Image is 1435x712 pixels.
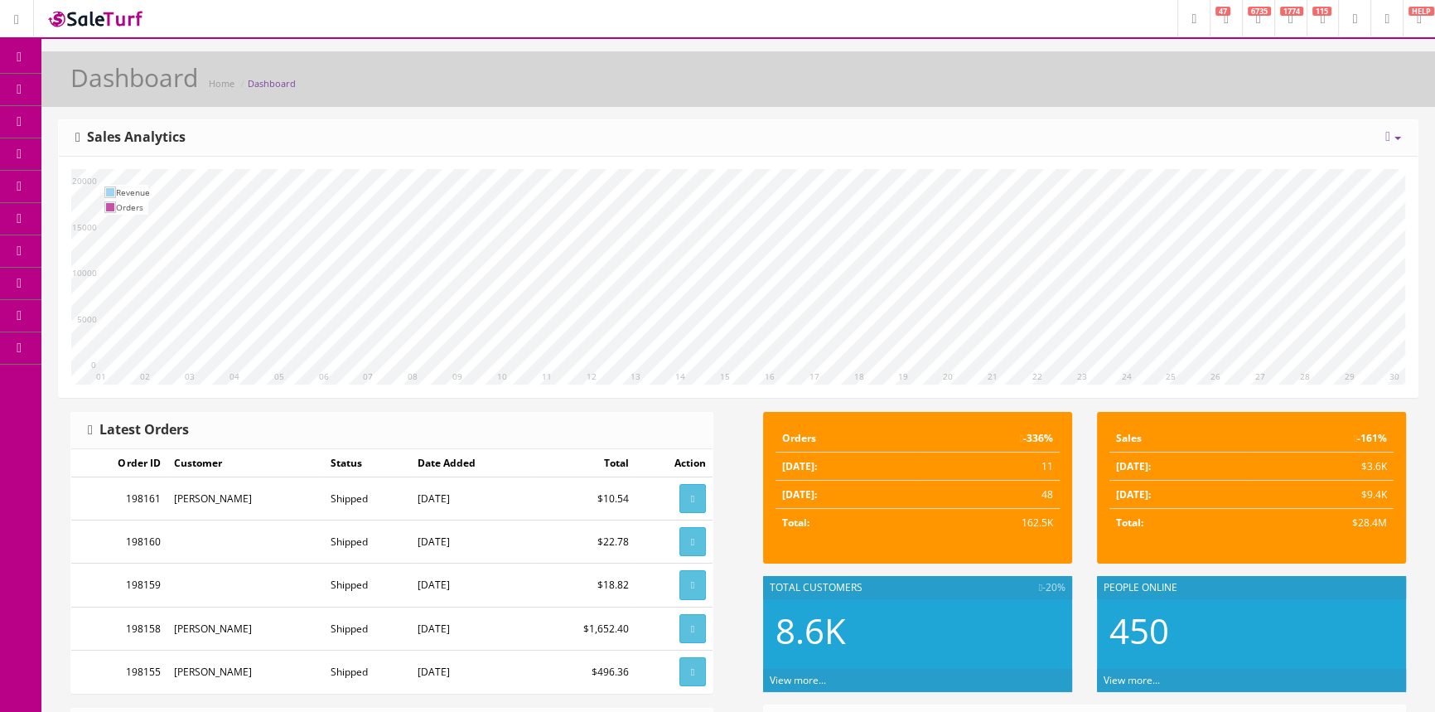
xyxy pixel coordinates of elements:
[411,650,534,693] td: [DATE]
[1215,7,1230,16] span: 47
[1116,516,1143,530] strong: Total:
[167,607,324,650] td: [PERSON_NAME]
[920,453,1060,481] td: 11
[1408,7,1434,16] span: HELP
[71,521,167,564] td: 198160
[534,449,635,477] td: Total
[324,564,411,607] td: Shipped
[167,477,324,521] td: [PERSON_NAME]
[116,185,150,200] td: Revenue
[534,650,635,693] td: $496.36
[411,477,534,521] td: [DATE]
[167,650,324,693] td: [PERSON_NAME]
[411,564,534,607] td: [DATE]
[71,607,167,650] td: 198158
[782,516,809,530] strong: Total:
[920,509,1060,537] td: 162.5K
[1252,509,1394,537] td: $28.4M
[1116,459,1151,473] strong: [DATE]:
[46,7,146,30] img: SaleTurf
[116,200,150,215] td: Orders
[534,477,635,521] td: $10.54
[1252,481,1394,509] td: $9.4K
[411,521,534,564] td: [DATE]
[775,424,920,453] td: Orders
[782,487,817,501] strong: [DATE]:
[71,449,167,477] td: Order ID
[71,477,167,521] td: 198161
[763,576,1072,599] div: Total Customers
[1109,424,1252,453] td: Sales
[1252,424,1394,453] td: -161%
[75,130,186,145] h3: Sales Analytics
[248,77,296,90] a: Dashboard
[534,521,635,564] td: $22.78
[71,650,167,693] td: 198155
[1248,7,1271,16] span: 6735
[770,673,826,687] a: View more...
[209,77,234,90] a: Home
[88,423,189,438] h3: Latest Orders
[1280,7,1303,16] span: 1774
[775,612,1060,650] h2: 8.6K
[324,650,411,693] td: Shipped
[534,564,635,607] td: $18.82
[1312,7,1331,16] span: 115
[1109,612,1394,650] h2: 450
[324,607,411,650] td: Shipped
[920,424,1060,453] td: -336%
[1252,453,1394,481] td: $3.6K
[1104,673,1160,687] a: View more...
[411,449,534,477] td: Date Added
[71,564,167,607] td: 198159
[324,449,411,477] td: Status
[324,521,411,564] td: Shipped
[782,459,817,473] strong: [DATE]:
[70,64,198,91] h1: Dashboard
[1097,576,1406,599] div: People Online
[635,449,713,477] td: Action
[411,607,534,650] td: [DATE]
[1039,580,1065,595] span: -20%
[534,607,635,650] td: $1,652.40
[167,449,324,477] td: Customer
[920,481,1060,509] td: 48
[1116,487,1151,501] strong: [DATE]:
[324,477,411,521] td: Shipped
